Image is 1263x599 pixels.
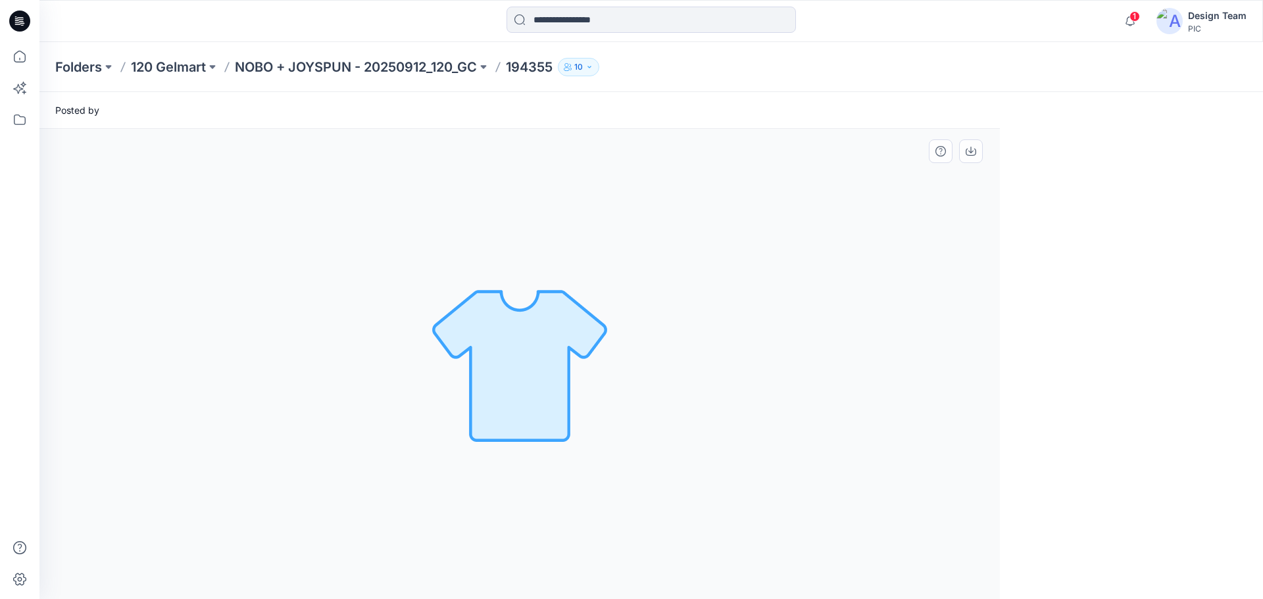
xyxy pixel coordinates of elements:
p: 10 [574,60,583,74]
p: 194355 [506,58,553,76]
span: Posted by [55,103,99,117]
span: 1 [1129,11,1140,22]
div: PIC [1188,24,1247,34]
div: Design Team [1188,8,1247,24]
img: avatar [1156,8,1183,34]
img: No Outline [428,272,612,456]
a: 120 Gelmart [131,58,206,76]
a: Folders [55,58,102,76]
button: 10 [558,58,599,76]
a: NOBO + JOYSPUN - 20250912_120_GC [235,58,477,76]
